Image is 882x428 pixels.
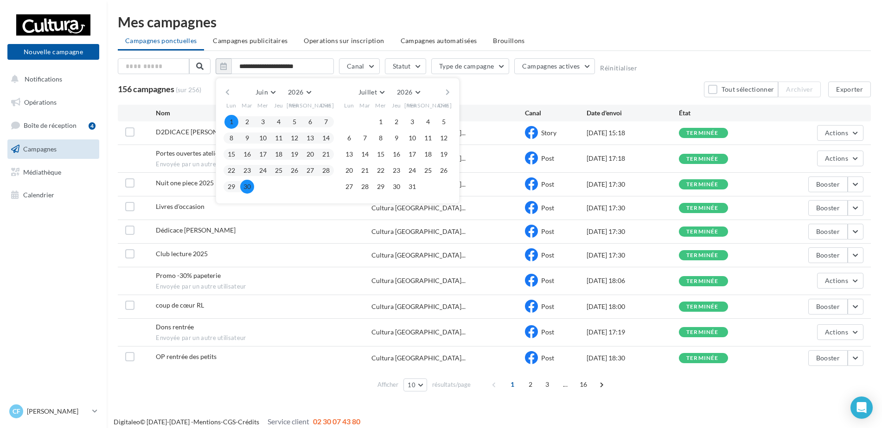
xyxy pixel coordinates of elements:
button: 16 [390,147,403,161]
button: 25 [272,164,286,177]
button: 29 [374,180,388,194]
button: 19 [288,147,301,161]
span: Story [541,129,556,137]
button: 1 [374,115,388,129]
a: Boîte de réception4 [6,115,101,135]
span: Cultura [GEOGRAPHIC_DATA]... [371,353,466,363]
div: terminée [686,252,719,258]
button: 3 [405,115,419,129]
button: 18 [421,147,435,161]
button: 9 [240,131,254,145]
span: Jeu [274,101,283,109]
button: 25 [421,164,435,177]
button: Booster [808,200,848,216]
div: Open Intercom Messenger [850,397,873,419]
span: Actions [825,154,848,162]
button: Campagnes actives [514,58,595,74]
button: Archiver [778,82,821,97]
span: Opérations [24,98,57,106]
span: Cultura [GEOGRAPHIC_DATA]... [371,203,466,213]
span: Post [541,328,554,336]
span: © [DATE]-[DATE] - - - [114,418,360,426]
a: CGS [223,418,236,426]
button: 27 [342,180,356,194]
span: Notifications [25,75,62,83]
span: Dédicace Caroline Millet [156,226,236,234]
span: Portes ouvertes atelier [156,149,221,157]
div: [DATE] 17:30 [587,251,679,260]
span: Dim [438,101,449,109]
button: Booster [808,224,848,239]
a: Crédits [238,418,259,426]
button: 6 [342,131,356,145]
button: 21 [358,164,372,177]
button: Booster [808,247,848,263]
a: Calendrier [6,185,101,205]
a: CF [PERSON_NAME] [7,403,99,420]
button: 13 [342,147,356,161]
span: Mar [359,101,371,109]
div: terminée [686,130,719,136]
span: Cultura [GEOGRAPHIC_DATA]... [371,302,466,311]
button: Nouvelle campagne [7,44,99,60]
button: 9 [390,131,403,145]
div: terminée [686,304,719,310]
button: 22 [224,164,238,177]
span: [PERSON_NAME] [287,101,334,109]
button: 30 [390,180,403,194]
button: 11 [272,131,286,145]
span: CF [13,407,20,416]
button: 20 [303,147,317,161]
span: Dim [320,101,332,109]
div: [DATE] 18:00 [587,302,679,311]
button: Actions [817,151,863,166]
button: 31 [405,180,419,194]
button: Notifications [6,69,97,89]
button: 14 [358,147,372,161]
span: Boîte de réception [24,121,77,129]
span: Cultura [GEOGRAPHIC_DATA]... [371,251,466,260]
button: 1 [224,115,238,129]
button: 28 [319,164,333,177]
span: Juin [256,88,268,96]
button: 17 [256,147,270,161]
span: Calendrier [23,191,54,199]
div: Date d'envoi [587,108,679,118]
span: Operations sur inscription [304,37,384,44]
button: 8 [224,131,238,145]
span: Envoyée par un autre utilisateur [156,334,371,342]
a: Mentions [193,418,221,426]
button: 16 [240,147,254,161]
div: [DATE] 17:18 [587,154,679,163]
span: 3 [540,377,555,392]
span: Mar [242,101,253,109]
button: 12 [288,131,301,145]
button: Actions [817,125,863,141]
span: 2026 [288,88,303,96]
div: [DATE] 18:30 [587,353,679,363]
div: terminée [686,182,719,188]
span: Jeu [392,101,401,109]
button: 4 [272,115,286,129]
button: 15 [224,147,238,161]
button: Réinitialiser [600,64,637,72]
button: 29 [224,180,238,194]
button: 2 [390,115,403,129]
span: Juillet [358,88,377,96]
button: Booster [808,350,848,366]
div: [DATE] 17:30 [587,227,679,236]
div: [DATE] 17:19 [587,327,679,337]
span: 2026 [397,88,412,96]
button: 10 [403,378,427,391]
button: Actions [817,324,863,340]
span: Club lecture 2025 [156,250,208,258]
button: 8 [374,131,388,145]
button: Booster [808,176,848,192]
button: 18 [272,147,286,161]
button: 26 [288,164,301,177]
button: Type de campagne [431,58,510,74]
button: 2 [240,115,254,129]
button: 30 [240,180,254,194]
div: État [679,108,771,118]
button: 3 [256,115,270,129]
